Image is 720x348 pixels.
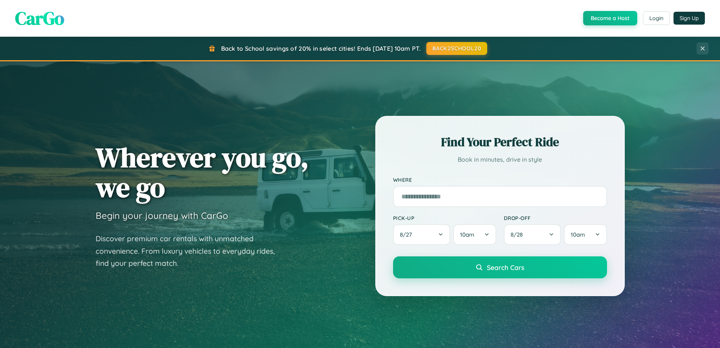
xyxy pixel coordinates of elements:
span: 10am [571,231,585,238]
p: Book in minutes, drive in style [393,154,607,165]
button: Sign Up [674,12,705,25]
h1: Wherever you go, we go [96,142,309,202]
button: 8/27 [393,224,451,245]
h2: Find Your Perfect Ride [393,134,607,150]
button: 10am [564,224,607,245]
span: Back to School savings of 20% in select cities! Ends [DATE] 10am PT. [221,45,421,52]
button: 10am [453,224,496,245]
span: 10am [460,231,474,238]
span: 8 / 28 [511,231,526,238]
span: Search Cars [487,263,524,272]
label: Where [393,176,607,183]
label: Pick-up [393,215,496,221]
h3: Begin your journey with CarGo [96,210,228,221]
button: 8/28 [504,224,561,245]
button: Login [643,11,670,25]
button: BACK2SCHOOL20 [426,42,487,55]
span: 8 / 27 [400,231,416,238]
span: CarGo [15,6,64,31]
label: Drop-off [504,215,607,221]
button: Search Cars [393,256,607,278]
p: Discover premium car rentals with unmatched convenience. From luxury vehicles to everyday rides, ... [96,233,285,270]
button: Become a Host [583,11,637,25]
